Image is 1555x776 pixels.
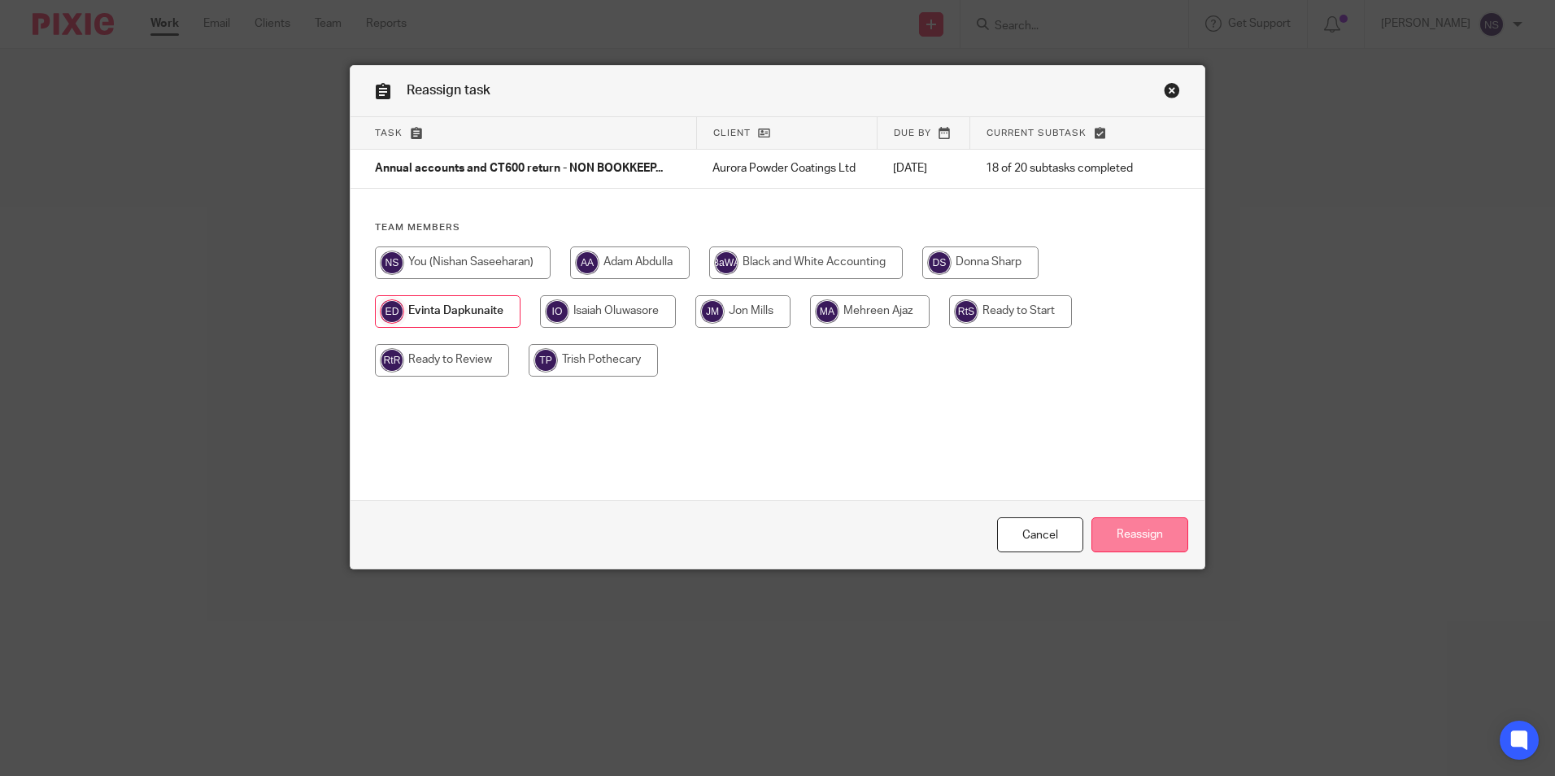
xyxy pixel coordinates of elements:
[407,84,490,97] span: Reassign task
[375,129,403,137] span: Task
[987,129,1087,137] span: Current subtask
[375,163,663,175] span: Annual accounts and CT600 return - NON BOOKKEEP...
[969,150,1154,189] td: 18 of 20 subtasks completed
[375,221,1180,234] h4: Team members
[893,160,953,177] p: [DATE]
[997,517,1083,552] a: Close this dialog window
[1164,82,1180,104] a: Close this dialog window
[1091,517,1188,552] input: Reassign
[894,129,931,137] span: Due by
[713,129,751,137] span: Client
[712,160,860,177] p: Aurora Powder Coatings Ltd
